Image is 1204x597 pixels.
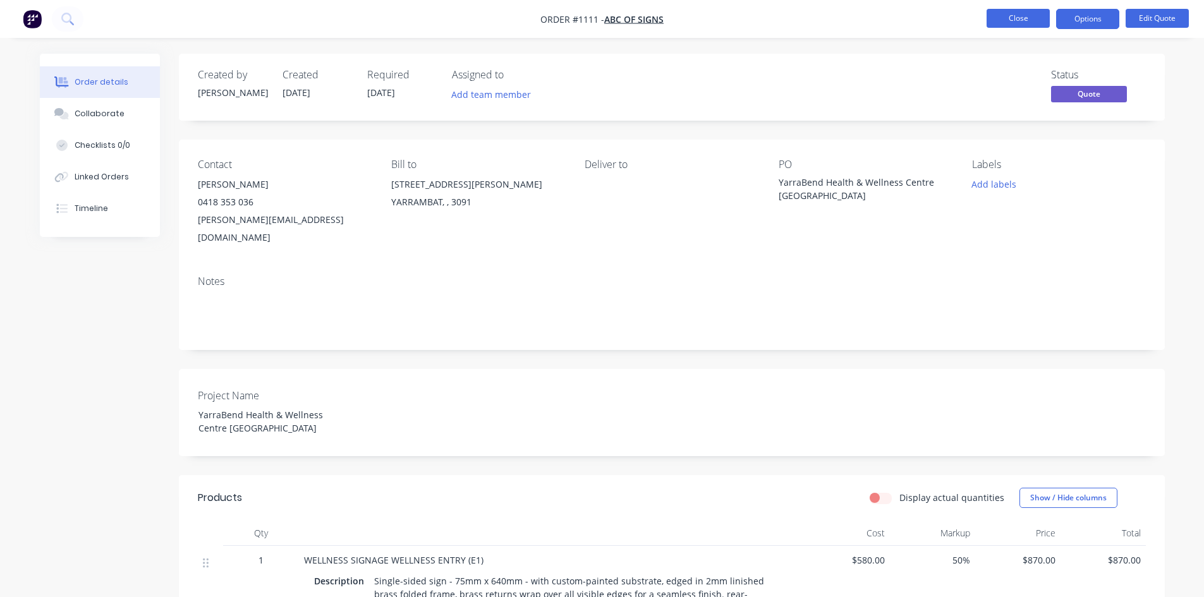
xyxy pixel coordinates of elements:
button: Options [1056,9,1119,29]
span: Quote [1051,86,1127,102]
button: Add team member [452,86,538,103]
span: 50% [895,553,970,567]
div: [PERSON_NAME] [198,86,267,99]
button: Quote [1051,86,1127,105]
div: [PERSON_NAME] [198,176,371,193]
div: Labels [972,159,1145,171]
div: [STREET_ADDRESS][PERSON_NAME] [391,176,564,193]
div: Assigned to [452,69,578,81]
span: 1 [258,553,264,567]
a: ABC Of Signs [604,13,664,25]
div: Total [1061,521,1146,546]
div: Required [367,69,437,81]
div: [STREET_ADDRESS][PERSON_NAME]YARRAMBAT, , 3091 [391,176,564,216]
div: Qty [223,521,299,546]
div: YARRAMBAT, , 3091 [391,193,564,211]
span: $580.00 [810,553,885,567]
div: PO [779,159,952,171]
button: Add labels [965,176,1023,193]
button: Close [987,9,1050,28]
label: Project Name [198,388,356,403]
div: [PERSON_NAME]0418 353 036[PERSON_NAME][EMAIL_ADDRESS][DOMAIN_NAME] [198,176,371,246]
button: Checklists 0/0 [40,130,160,161]
div: Products [198,490,242,505]
div: YarraBend Health & Wellness Centre [GEOGRAPHIC_DATA] [188,406,346,437]
span: $870.00 [1066,553,1141,567]
span: [DATE] [283,87,310,99]
div: Linked Orders [75,171,129,183]
span: $870.00 [980,553,1055,567]
button: Linked Orders [40,161,160,193]
div: [PERSON_NAME][EMAIL_ADDRESS][DOMAIN_NAME] [198,211,371,246]
div: Contact [198,159,371,171]
div: Checklists 0/0 [75,140,130,151]
div: Bill to [391,159,564,171]
div: Markup [890,521,975,546]
div: Deliver to [585,159,758,171]
div: Timeline [75,203,108,214]
div: YarraBend Health & Wellness Centre [GEOGRAPHIC_DATA] [779,176,937,202]
div: Cost [805,521,890,546]
div: Notes [198,275,1146,287]
button: Collaborate [40,98,160,130]
img: Factory [23,9,42,28]
button: Order details [40,66,160,98]
span: [DATE] [367,87,395,99]
button: Timeline [40,193,160,224]
div: Description [314,572,369,590]
div: Status [1051,69,1146,81]
span: WELLNESS SIGNAGE WELLNESS ENTRY (E1) [304,554,483,566]
button: Add team member [444,86,537,103]
div: Created [283,69,352,81]
button: Show / Hide columns [1019,488,1117,508]
div: Price [975,521,1061,546]
span: Order #1111 - [540,13,604,25]
div: Order details [75,76,128,88]
div: Created by [198,69,267,81]
div: Collaborate [75,108,125,119]
label: Display actual quantities [899,491,1004,504]
div: 0418 353 036 [198,193,371,211]
button: Edit Quote [1126,9,1189,28]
